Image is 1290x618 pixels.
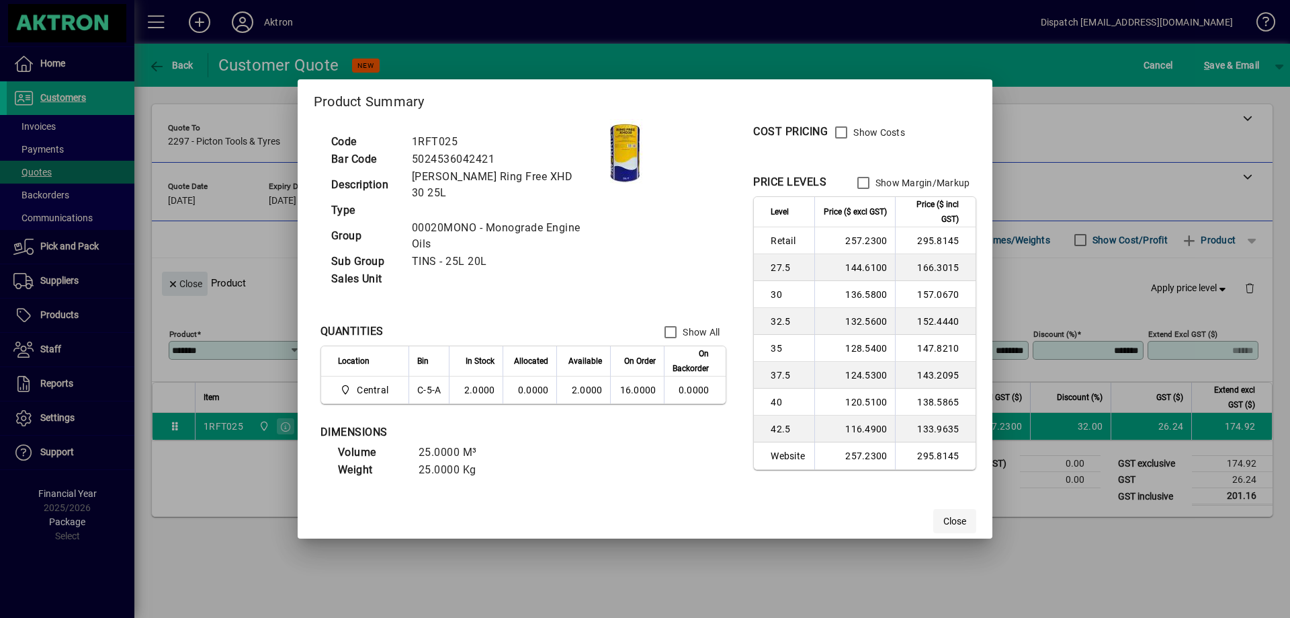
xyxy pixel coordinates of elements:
div: PRICE LEVELS [753,174,826,190]
td: TINS - 25L 20L [405,253,599,270]
td: 143.2095 [895,362,976,389]
span: 42.5 [771,422,806,436]
td: 152.4440 [895,308,976,335]
span: Price ($ excl GST) [824,204,887,219]
td: 116.4900 [814,416,895,442]
td: Weight [331,461,412,479]
span: Allocated [514,354,548,369]
td: 120.5100 [814,389,895,416]
span: Level [771,204,789,219]
div: DIMENSIONS [320,424,656,440]
td: Type [325,202,405,219]
td: 132.5600 [814,308,895,335]
td: 00020MONO - Monograde Engine Oils [405,219,599,253]
span: Central [357,383,388,397]
span: 40 [771,395,806,409]
div: COST PRICING [753,124,828,140]
td: Group [325,219,405,253]
img: contain [599,119,650,186]
span: Bin [417,354,429,369]
td: Sales Unit [325,270,405,288]
td: 257.2300 [814,442,895,469]
td: [PERSON_NAME] Ring Free XHD 30 25L [405,168,599,202]
td: 5024536042421 [405,151,599,168]
label: Show Margin/Markup [873,176,970,190]
td: 157.0670 [895,281,976,308]
label: Show Costs [851,126,905,139]
td: 257.2300 [814,227,895,254]
span: 16.0000 [620,385,656,395]
td: 0.0000 [503,377,556,403]
span: 27.5 [771,261,806,274]
td: 147.8210 [895,335,976,362]
td: 128.5400 [814,335,895,362]
h2: Product Summary [298,79,993,118]
td: 138.5865 [895,389,976,416]
td: 2.0000 [556,377,610,403]
td: 25.0000 Kg [412,461,493,479]
span: Location [338,354,370,369]
td: 0.0000 [664,377,726,403]
td: 295.8145 [895,442,976,469]
div: QUANTITIES [320,323,384,340]
td: 136.5800 [814,281,895,308]
span: In Stock [466,354,494,369]
td: 1RFT025 [405,133,599,151]
span: Retail [771,234,806,247]
td: Sub Group [325,253,405,270]
td: 124.5300 [814,362,895,389]
td: Description [325,168,405,202]
span: 35 [771,342,806,355]
span: Central [338,382,394,398]
span: Available [568,354,602,369]
button: Close [933,509,976,533]
span: 30 [771,288,806,301]
td: 2.0000 [449,377,503,403]
td: C-5-A [408,377,449,403]
span: Price ($ incl GST) [904,197,959,227]
td: Bar Code [325,151,405,168]
td: 144.6100 [814,254,895,281]
span: Website [771,449,806,463]
span: On Backorder [673,346,709,376]
span: Close [943,514,966,529]
td: Code [325,133,405,151]
td: 133.9635 [895,416,976,442]
span: 37.5 [771,369,806,382]
td: Volume [331,444,412,461]
td: 295.8145 [895,227,976,254]
td: 166.3015 [895,254,976,281]
label: Show All [680,325,720,339]
span: On Order [624,354,656,369]
span: 32.5 [771,315,806,328]
td: 25.0000 M³ [412,444,493,461]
